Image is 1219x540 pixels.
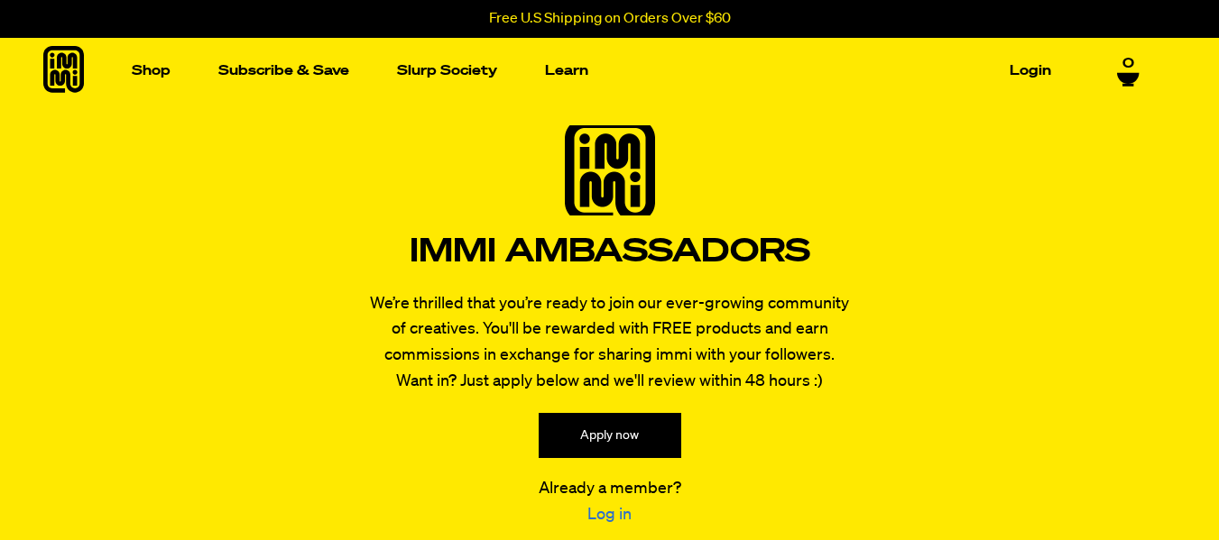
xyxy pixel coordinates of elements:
a: Log in [587,507,632,523]
a: Learn [538,57,596,85]
p: Already a member? [539,476,681,502]
span: 0 [1122,56,1134,72]
h1: immi Ambassadors [410,233,810,272]
a: Shop [125,57,178,85]
a: Subscribe & Save [211,57,356,85]
p: Free U.S Shipping on Orders Over $60 [489,11,731,27]
nav: Main navigation [125,38,1058,104]
img: immi [565,125,655,215]
a: 0 [1117,56,1140,87]
a: Login [1002,57,1058,85]
a: Slurp Society [390,57,504,85]
a: Apply now [539,413,681,458]
p: We’re thrilled that you’re ready to join our ever-growing community of creatives. You'll be rewar... [366,291,854,395]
